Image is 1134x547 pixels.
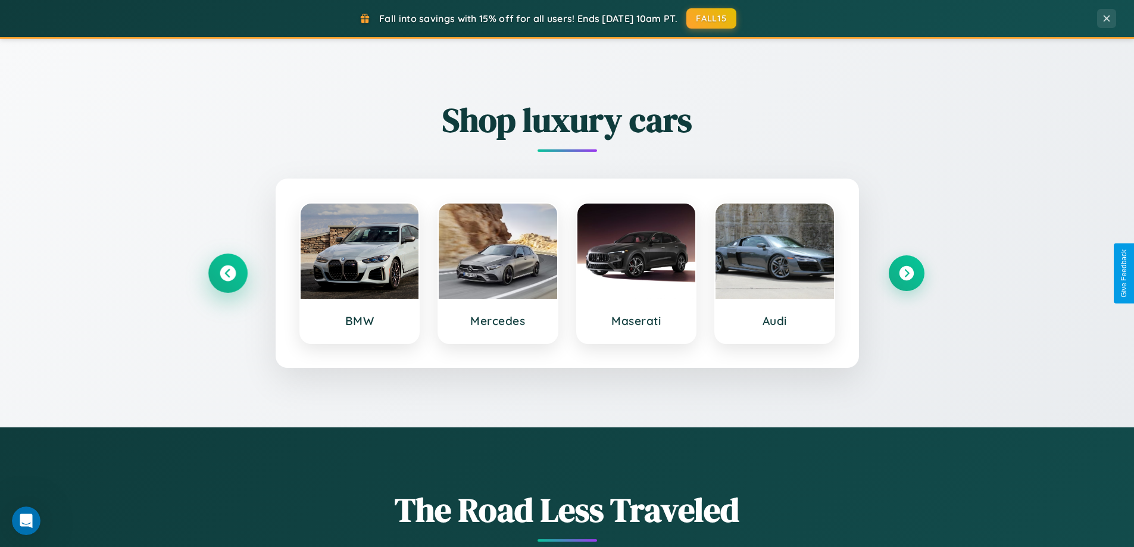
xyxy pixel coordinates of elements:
[589,314,684,328] h3: Maserati
[379,12,677,24] span: Fall into savings with 15% off for all users! Ends [DATE] 10am PT.
[1120,249,1128,298] div: Give Feedback
[686,8,736,29] button: FALL15
[313,314,407,328] h3: BMW
[727,314,822,328] h3: Audi
[12,507,40,535] iframe: Intercom live chat
[210,487,924,533] h1: The Road Less Traveled
[210,97,924,143] h2: Shop luxury cars
[451,314,545,328] h3: Mercedes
